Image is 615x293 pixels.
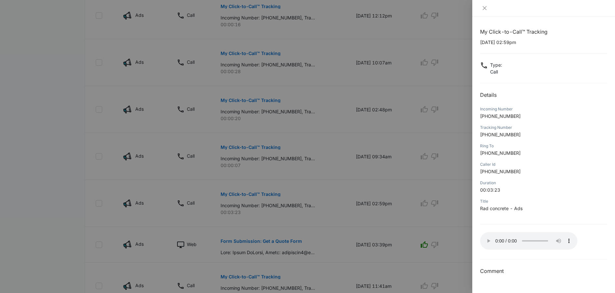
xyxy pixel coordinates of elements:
[480,143,607,149] div: Ring To
[480,150,521,156] span: [PHONE_NUMBER]
[480,187,500,193] span: 00:03:23
[480,206,523,211] span: Rad concrete - Ads
[480,162,607,167] div: Caller Id
[480,39,607,46] p: [DATE] 02:59pm
[480,180,607,186] div: Duration
[480,232,577,250] audio: Your browser does not support the audio tag.
[480,91,607,99] h2: Details
[480,28,607,36] h1: My Click-to-Call™ Tracking
[480,106,607,112] div: Incoming Number
[480,132,521,137] span: [PHONE_NUMBER]
[480,267,607,275] h3: Comment
[480,125,607,130] div: Tracking Number
[490,62,502,68] p: Type :
[480,113,521,119] span: [PHONE_NUMBER]
[480,5,489,11] button: Close
[480,169,521,174] span: [PHONE_NUMBER]
[482,6,487,11] span: close
[490,68,502,75] p: Call
[480,198,607,204] div: Title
